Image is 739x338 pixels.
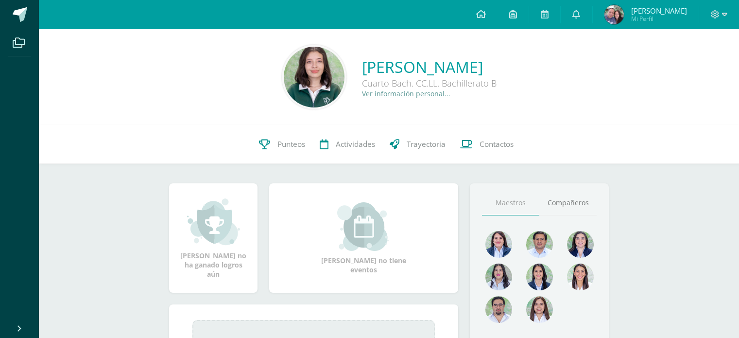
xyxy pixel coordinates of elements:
[407,139,446,149] span: Trayectoria
[179,197,248,279] div: [PERSON_NAME] no ha ganado logros aún
[284,47,344,107] img: 9ac96947a5a04288466299e55bb99543.png
[604,5,624,24] img: b381bdac4676c95086dea37a46e4db4c.png
[526,296,553,323] img: 1be4a43e63524e8157c558615cd4c825.png
[252,125,312,164] a: Punteos
[312,125,382,164] a: Actividades
[526,231,553,258] img: 1e7bfa517bf798cc96a9d855bf172288.png
[453,125,521,164] a: Contactos
[362,56,497,77] a: [PERSON_NAME]
[480,139,514,149] span: Contactos
[526,264,553,290] img: d4e0c534ae446c0d00535d3bb96704e9.png
[485,264,512,290] img: 1934cc27df4ca65fd091d7882280e9dd.png
[567,231,594,258] img: 468d0cd9ecfcbce804e3ccd48d13f1ad.png
[382,125,453,164] a: Trayectoria
[539,191,597,215] a: Compañeros
[337,202,390,251] img: event_small.png
[362,77,497,89] div: Cuarto Bach. CC.LL. Bachillerato B
[631,6,687,16] span: [PERSON_NAME]
[187,197,240,246] img: achievement_small.png
[277,139,305,149] span: Punteos
[315,202,412,274] div: [PERSON_NAME] no tiene eventos
[482,191,539,215] a: Maestros
[362,89,450,98] a: Ver información personal...
[485,231,512,258] img: 4477f7ca9110c21fc6bc39c35d56baaa.png
[485,296,512,323] img: d7e1be39c7a5a7a89cfb5608a6c66141.png
[567,264,594,290] img: 38d188cc98c34aa903096de2d1c9671e.png
[631,15,687,23] span: Mi Perfil
[336,139,375,149] span: Actividades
